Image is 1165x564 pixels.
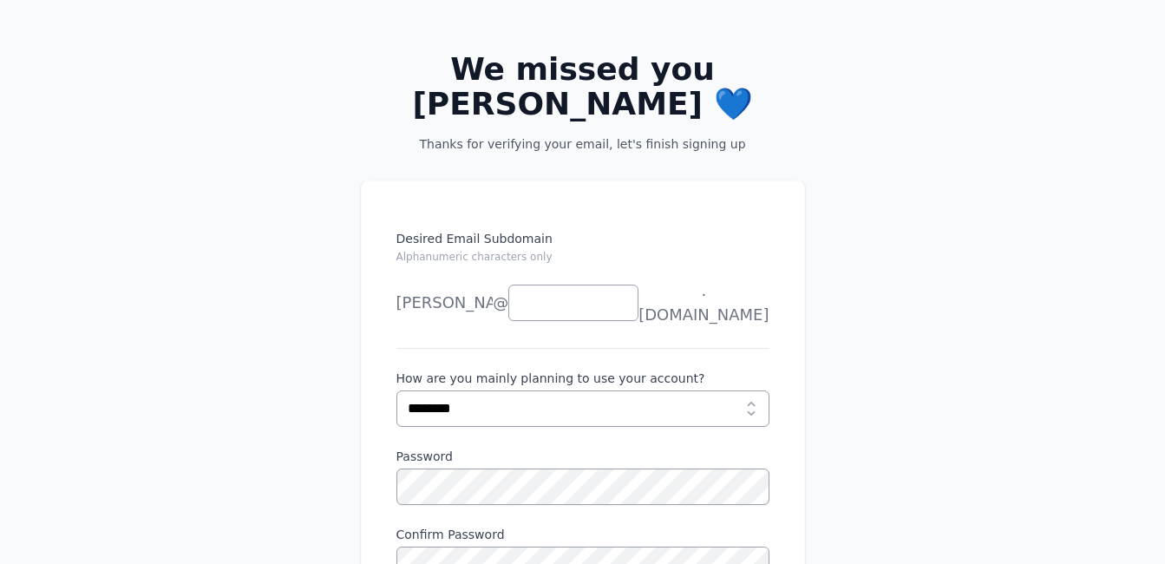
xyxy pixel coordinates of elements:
p: Thanks for verifying your email, let's finish signing up [389,135,777,153]
label: How are you mainly planning to use your account? [396,370,769,387]
li: [PERSON_NAME] [396,285,492,320]
span: @ [493,291,508,315]
label: Confirm Password [396,526,769,543]
label: Desired Email Subdomain [396,230,769,275]
small: Alphanumeric characters only [396,251,553,263]
label: Password [396,448,769,465]
h2: We missed you [PERSON_NAME] 💙 [389,52,777,121]
span: .[DOMAIN_NAME] [638,279,769,327]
